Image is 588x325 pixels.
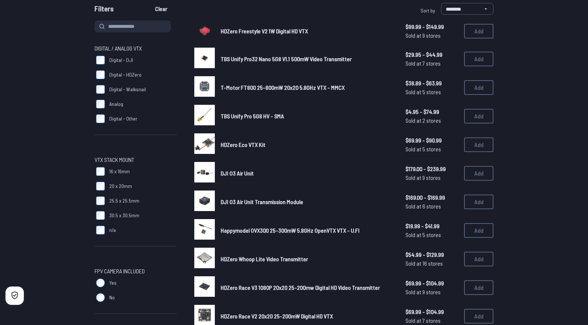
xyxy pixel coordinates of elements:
input: 25.5 x 25.5mm [96,196,105,205]
span: Sold at 6 stores [405,202,458,211]
span: DJI O3 Air Unit Transmission Module [221,198,303,205]
span: Digital / Analog VTX [95,44,142,53]
span: Sold at 2 stores [405,116,458,125]
a: image [194,248,215,270]
a: T-Motor FT800 25-800mW 20x20 5.8GHz VTX - MMCX [221,83,394,92]
img: image [194,133,215,154]
span: HDZero Whoop Lite Video Transmitter [221,255,308,262]
span: Analog [109,100,123,108]
span: $179.00 - $239.99 [405,165,458,173]
span: 16 x 16mm [109,168,130,175]
span: HDZero Race V2 20x20 25-200mW Digital HD VTX [221,313,333,320]
span: No [109,294,115,301]
span: Sold at 7 stores [405,59,458,68]
span: HDZero Race V3 1080P 20x20 25-200mw Digital HD Video Transmitter [221,284,380,291]
input: No [96,293,105,302]
button: Add [464,280,493,295]
span: Sold at 7 stores [405,316,458,325]
span: Digital - Other [109,115,137,122]
button: Add [464,52,493,66]
span: HDZero Freestyle V2 1W Digital HD VTX [221,27,308,34]
input: Yes [96,278,105,287]
a: image [194,21,215,42]
button: Add [464,195,493,209]
span: $69.99 - $104.99 [405,307,458,316]
a: image [194,105,215,128]
a: HDZero Freestyle V2 1W Digital HD VTX [221,27,394,36]
input: Digital - Walksnail [96,85,105,94]
button: Clear [149,3,173,15]
span: Sold at 16 stores [405,259,458,268]
span: Sold at 5 stores [405,88,458,96]
img: image [194,276,215,297]
button: Add [464,309,493,324]
a: DJI O3 Air Unit Transmission Module [221,197,394,206]
a: image [194,219,215,242]
span: FPV Camera Included [95,267,145,276]
span: TBS Unify Pro 5G8 HV - SMA [221,112,284,119]
input: 20 x 20mm [96,182,105,191]
input: Digital - HDZero [96,70,105,79]
a: HDZero Whoop Lite Video Transmitter [221,255,394,263]
span: $169.00 - $169.99 [405,193,458,202]
button: Add [464,24,493,38]
span: $18.99 - $41.99 [405,222,458,230]
input: n/a [96,226,105,234]
button: Add [464,137,493,152]
span: Digital - HDZero [109,71,142,78]
span: HDZero Eco VTX Kit [221,141,265,148]
span: 30.5 x 30.5mm [109,212,139,219]
img: image [194,219,215,240]
span: Sold at 9 stores [405,288,458,296]
span: n/a [109,226,116,234]
span: $38.89 - $63.99 [405,79,458,88]
span: Sold at 5 stores [405,145,458,154]
span: Sold at 9 stores [405,31,458,40]
span: 20 x 20mm [109,182,132,190]
a: HDZero Race V2 20x20 25-200mW Digital HD VTX [221,312,394,321]
a: HDZero Eco VTX Kit [221,140,394,149]
img: image [194,22,215,39]
a: image [194,191,215,213]
span: Sort by [420,7,435,14]
a: image [194,76,215,99]
img: image [194,162,215,182]
span: Sold at 9 stores [405,173,458,182]
span: Yes [109,279,117,287]
input: Digital - Other [96,114,105,123]
span: VTX Stack Mount [95,155,134,164]
span: 25.5 x 25.5mm [109,197,139,204]
button: Add [464,109,493,123]
span: Digital - Walksnail [109,86,146,93]
a: DJI O3 Air Unit [221,169,394,178]
span: $69.99 - $90.99 [405,136,458,145]
img: image [194,105,215,125]
img: image [194,191,215,211]
input: 16 x 16mm [96,167,105,176]
span: $4.95 - $74.99 [405,107,458,116]
img: image [194,248,215,268]
span: T-Motor FT800 25-800mW 20x20 5.8GHz VTX - MMCX [221,84,345,91]
a: image [194,276,215,299]
span: Digital - DJI [109,56,133,64]
a: HDZero Race V3 1080P 20x20 25-200mw Digital HD Video Transmitter [221,283,394,292]
span: $54.99 - $129.99 [405,250,458,259]
span: $29.95 - $44.99 [405,50,458,59]
select: Sort by [441,3,493,15]
span: $99.99 - $149.99 [405,22,458,31]
a: image [194,162,215,185]
a: Happymodel OVX300 25-300mW 5.8GHz OpenVTX VTX - U.Fl [221,226,394,235]
img: image [194,48,215,68]
button: Add [464,80,493,95]
a: image [194,48,215,70]
button: Add [464,252,493,266]
a: image [194,133,215,156]
input: Analog [96,100,105,108]
span: DJI O3 Air Unit [221,170,254,177]
img: image [194,76,215,97]
span: Happymodel OVX300 25-300mW 5.8GHz OpenVTX VTX - U.Fl [221,227,359,234]
input: Digital - DJI [96,56,105,64]
input: 30.5 x 30.5mm [96,211,105,220]
a: TBS Unify Pro 5G8 HV - SMA [221,112,394,121]
a: TBS Unify Pro32 Nano 5G8 V1.1 500mW Video Transmitter [221,55,394,63]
